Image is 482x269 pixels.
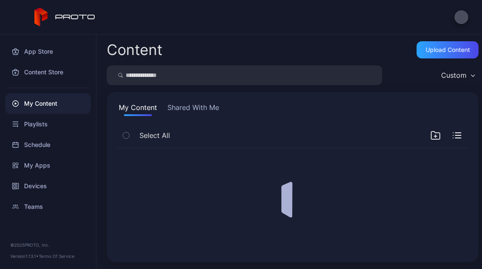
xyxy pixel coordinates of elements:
button: Custom [437,65,479,85]
a: Playlists [5,114,91,134]
a: App Store [5,41,91,62]
a: My Apps [5,155,91,176]
a: Teams [5,196,91,217]
button: My Content [117,102,159,116]
button: Shared With Me [166,102,221,116]
div: Content [107,43,162,57]
a: Schedule [5,134,91,155]
span: Version 1.13.1 • [10,254,39,259]
div: © 2025 PROTO, Inc. [10,241,86,248]
button: Upload Content [417,41,479,58]
a: Devices [5,176,91,196]
a: Terms Of Service [39,254,74,259]
a: My Content [5,93,91,114]
span: Select All [139,130,170,141]
a: Content Store [5,62,91,83]
div: Custom [441,71,467,79]
div: Upload Content [426,46,470,53]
